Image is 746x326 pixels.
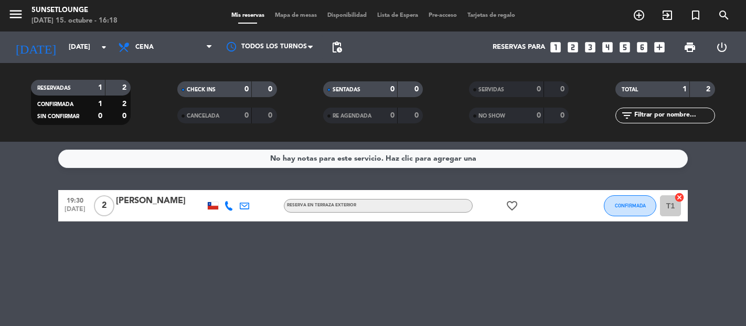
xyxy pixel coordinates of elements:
[331,41,343,54] span: pending_actions
[8,6,24,22] i: menu
[689,9,702,22] i: turned_in_not
[683,86,687,93] strong: 1
[390,112,395,119] strong: 0
[604,195,656,216] button: CONFIRMADA
[462,13,520,18] span: Tarjetas de regalo
[549,40,562,54] i: looks_one
[8,36,63,59] i: [DATE]
[716,41,728,54] i: power_settings_new
[633,110,715,121] input: Filtrar por nombre...
[62,206,88,218] span: [DATE]
[560,112,567,119] strong: 0
[8,6,24,26] button: menu
[674,192,685,203] i: cancel
[31,16,118,26] div: [DATE] 15. octubre - 16:18
[621,109,633,122] i: filter_list
[560,86,567,93] strong: 0
[98,100,102,108] strong: 1
[506,199,518,212] i: favorite_border
[661,9,674,22] i: exit_to_app
[268,112,274,119] strong: 0
[583,40,597,54] i: looks_3
[635,40,649,54] i: looks_6
[615,203,646,208] span: CONFIRMADA
[37,102,73,107] span: CONFIRMADA
[122,112,129,120] strong: 0
[414,112,421,119] strong: 0
[537,112,541,119] strong: 0
[390,86,395,93] strong: 0
[706,86,712,93] strong: 2
[622,87,638,92] span: TOTAL
[653,40,666,54] i: add_box
[414,86,421,93] strong: 0
[478,113,505,119] span: NO SHOW
[270,153,476,165] div: No hay notas para este servicio. Haz clic para agregar una
[618,40,632,54] i: looks_5
[187,113,219,119] span: CANCELADA
[98,112,102,120] strong: 0
[116,194,205,208] div: [PERSON_NAME]
[37,114,79,119] span: SIN CONFIRMAR
[601,40,614,54] i: looks_4
[566,40,580,54] i: looks_two
[287,203,356,207] span: RESERVA EN TERRAZA EXTERIOR
[706,31,739,63] div: LOG OUT
[62,194,88,206] span: 19:30
[31,5,118,16] div: 5unsetlounge
[478,87,504,92] span: SERVIDAS
[333,113,371,119] span: RE AGENDADA
[372,13,423,18] span: Lista de Espera
[122,84,129,91] strong: 2
[333,87,360,92] span: SENTADAS
[244,86,249,93] strong: 0
[493,43,545,51] span: Reservas para
[135,44,154,51] span: Cena
[684,41,696,54] span: print
[537,86,541,93] strong: 0
[633,9,645,22] i: add_circle_outline
[122,100,129,108] strong: 2
[270,13,322,18] span: Mapa de mesas
[268,86,274,93] strong: 0
[226,13,270,18] span: Mis reservas
[94,195,114,216] span: 2
[98,84,102,91] strong: 1
[423,13,462,18] span: Pre-acceso
[244,112,249,119] strong: 0
[718,9,730,22] i: search
[322,13,372,18] span: Disponibilidad
[187,87,216,92] span: CHECK INS
[98,41,110,54] i: arrow_drop_down
[37,86,71,91] span: RESERVADAS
